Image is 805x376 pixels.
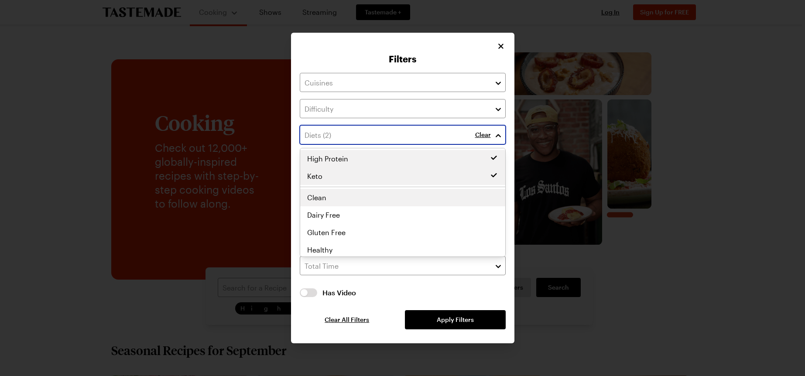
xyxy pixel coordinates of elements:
input: Diets (2) [300,125,506,144]
span: High Protein [307,154,348,164]
span: Clean [307,192,326,203]
span: Healthy [307,245,332,255]
span: Gluten Free [307,227,346,238]
span: Keto [307,171,322,181]
span: Dairy Free [307,210,340,220]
